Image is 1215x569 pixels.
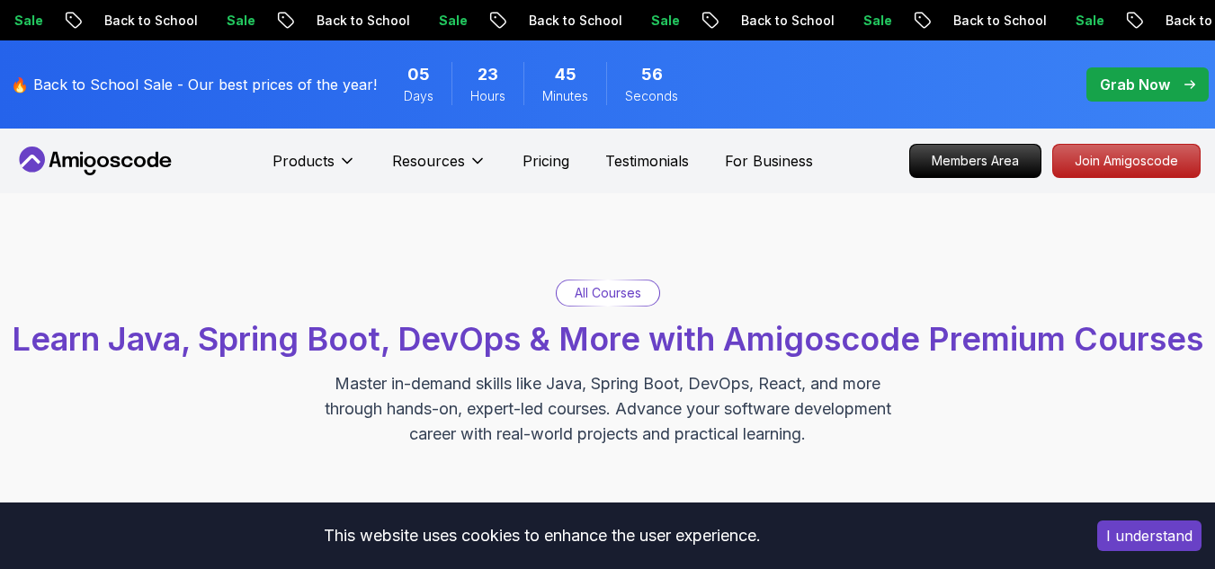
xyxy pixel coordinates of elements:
p: Sale [1036,12,1094,30]
span: Hours [470,87,505,105]
p: Grab Now [1100,74,1170,95]
span: Days [404,87,433,105]
button: Accept cookies [1097,520,1202,551]
p: Products [272,150,335,172]
p: Back to School [701,12,824,30]
a: Join Amigoscode [1052,144,1201,178]
a: Members Area [909,144,1041,178]
p: Back to School [914,12,1036,30]
span: 45 Minutes [555,62,576,87]
p: Join Amigoscode [1053,145,1200,177]
p: Resources [392,150,465,172]
p: Back to School [489,12,612,30]
p: Back to School [277,12,399,30]
span: 56 Seconds [641,62,663,87]
span: Seconds [625,87,678,105]
p: Sale [399,12,457,30]
div: This website uses cookies to enhance the user experience. [13,516,1070,556]
a: Testimonials [605,150,689,172]
span: 5 Days [407,62,430,87]
p: Sale [824,12,881,30]
p: Members Area [910,145,1041,177]
a: Pricing [523,150,569,172]
p: Back to School [65,12,187,30]
p: All Courses [575,284,641,302]
p: Sale [612,12,669,30]
span: Learn Java, Spring Boot, DevOps & More with Amigoscode Premium Courses [12,319,1203,359]
p: Master in-demand skills like Java, Spring Boot, DevOps, React, and more through hands-on, expert-... [306,371,910,447]
a: For Business [725,150,813,172]
p: Sale [187,12,245,30]
button: Products [272,150,356,186]
button: Resources [392,150,487,186]
span: 23 Hours [478,62,498,87]
span: Minutes [542,87,588,105]
p: 🔥 Back to School Sale - Our best prices of the year! [11,74,377,95]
